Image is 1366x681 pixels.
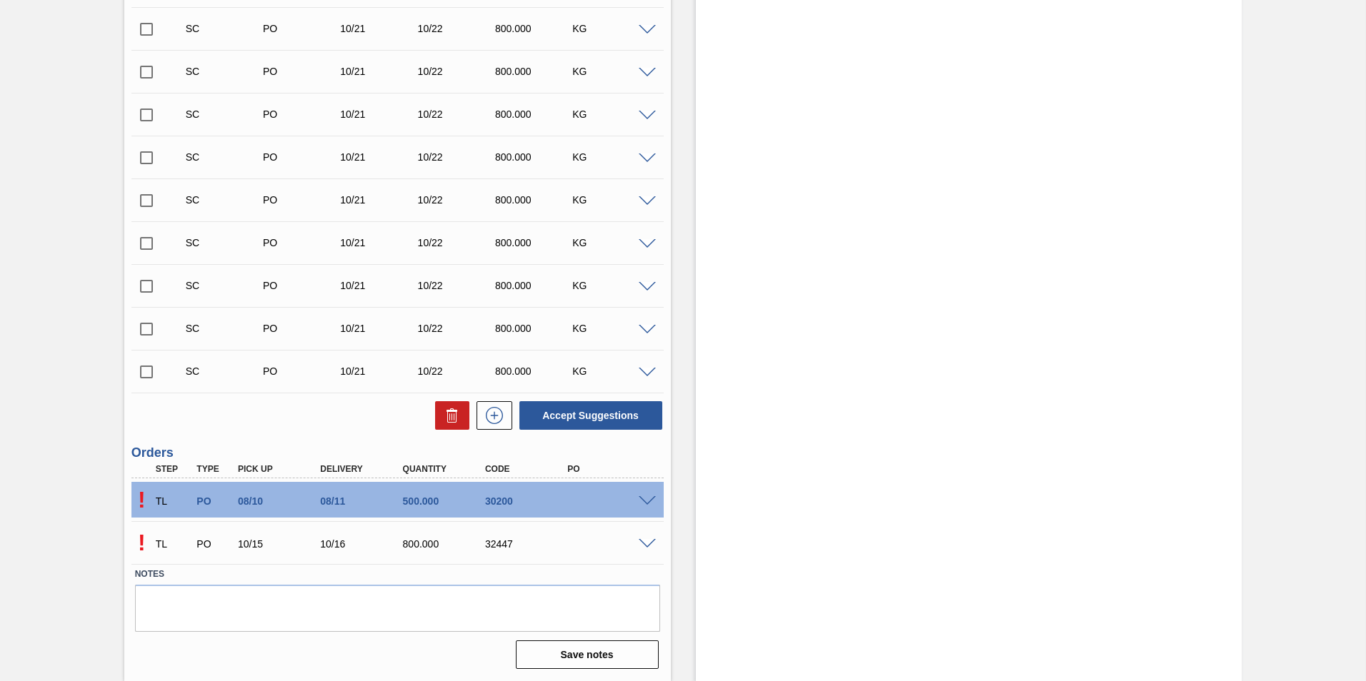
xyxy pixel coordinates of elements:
[336,109,423,120] div: 10/21/2025
[156,495,191,507] p: TL
[492,194,578,206] div: 800.000
[492,280,578,291] div: 800.000
[336,237,423,248] div: 10/21/2025
[414,151,501,163] div: 10/22/2025
[569,280,655,291] div: KG
[259,151,346,163] div: Purchase order
[569,323,655,334] div: KG
[492,23,578,34] div: 800.000
[182,237,269,248] div: Suggestion Created
[193,495,236,507] div: Purchase order
[316,495,409,507] div: 08/11/2025
[512,400,664,431] div: Accept Suggestions
[492,365,578,377] div: 800.000
[569,365,655,377] div: KG
[569,151,655,163] div: KG
[414,194,501,206] div: 10/22/2025
[569,237,655,248] div: KG
[182,365,269,377] div: Suggestion Created
[336,365,423,377] div: 10/21/2025
[234,538,326,550] div: 10/15/2025
[182,151,269,163] div: Suggestion Created
[336,23,423,34] div: 10/21/2025
[414,66,501,77] div: 10/22/2025
[182,66,269,77] div: Suggestion Created
[482,538,574,550] div: 32447
[259,237,346,248] div: Purchase order
[414,365,501,377] div: 10/22/2025
[399,495,492,507] div: 500.000
[414,109,501,120] div: 10/22/2025
[234,464,326,474] div: Pick up
[482,495,574,507] div: 30200
[316,464,409,474] div: Delivery
[569,66,655,77] div: KG
[259,365,346,377] div: Purchase order
[492,109,578,120] div: 800.000
[316,538,409,550] div: 10/16/2025
[131,445,664,460] h3: Orders
[182,323,269,334] div: Suggestion Created
[152,464,195,474] div: Step
[131,487,152,513] p: Pending Acceptance
[259,109,346,120] div: Purchase order
[152,528,195,560] div: Trading Load Composition
[399,538,492,550] div: 800.000
[564,464,656,474] div: PO
[336,323,423,334] div: 10/21/2025
[414,280,501,291] div: 10/22/2025
[428,401,469,430] div: Delete Suggestions
[259,323,346,334] div: Purchase order
[259,280,346,291] div: Purchase order
[259,23,346,34] div: Purchase order
[482,464,574,474] div: Code
[193,538,236,550] div: Purchase order
[492,323,578,334] div: 800.000
[516,640,659,669] button: Save notes
[182,194,269,206] div: Suggestion Created
[156,538,191,550] p: TL
[414,237,501,248] div: 10/22/2025
[182,23,269,34] div: Suggestion Created
[182,280,269,291] div: Suggestion Created
[193,464,236,474] div: Type
[336,280,423,291] div: 10/21/2025
[414,323,501,334] div: 10/22/2025
[492,151,578,163] div: 800.000
[492,237,578,248] div: 800.000
[399,464,492,474] div: Quantity
[519,401,662,430] button: Accept Suggestions
[135,564,660,585] label: Notes
[259,66,346,77] div: Purchase order
[152,485,195,517] div: Trading Load Composition
[569,194,655,206] div: KG
[469,401,512,430] div: New suggestion
[414,23,501,34] div: 10/22/2025
[234,495,326,507] div: 08/10/2025
[259,194,346,206] div: Purchase order
[131,530,152,556] p: Pending Acceptance
[569,23,655,34] div: KG
[492,66,578,77] div: 800.000
[336,66,423,77] div: 10/21/2025
[569,109,655,120] div: KG
[336,194,423,206] div: 10/21/2025
[336,151,423,163] div: 10/21/2025
[182,109,269,120] div: Suggestion Created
